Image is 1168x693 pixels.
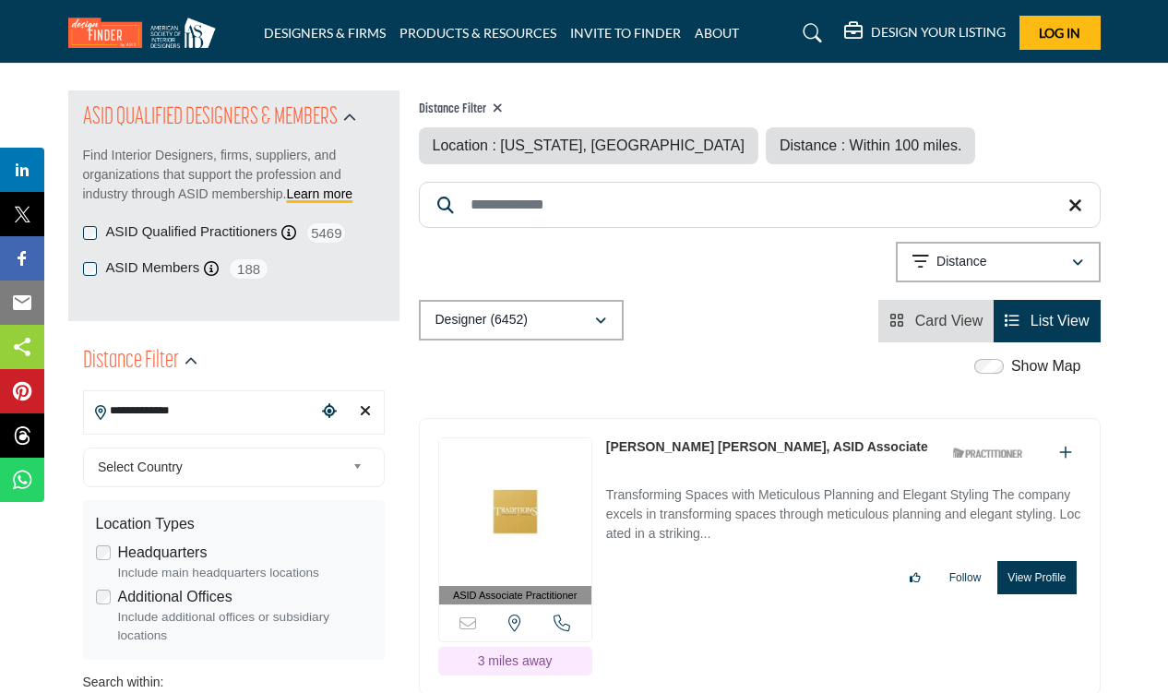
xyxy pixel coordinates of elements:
[871,24,1006,41] h5: DESIGN YOUR LISTING
[1011,355,1081,377] label: Show Map
[453,588,578,603] span: ASID Associate Practitioner
[994,300,1100,342] li: List View
[419,102,976,118] h4: Distance Filter
[352,392,378,432] div: Clear search location
[435,311,528,329] p: Designer (6452)
[83,262,97,276] input: ASID Members checkbox
[844,22,1006,44] div: DESIGN YOUR LISTING
[98,456,345,478] span: Select Country
[439,438,591,586] img: J. Mark Taylor, ASID Associate
[936,253,986,271] p: Distance
[264,25,386,41] a: DESIGNERS & FIRMS
[118,564,372,582] div: Include main headquarters locations
[1039,25,1080,41] span: Log In
[606,485,1081,547] p: Transforming Spaces with Meticulous Planning and Elegant Styling The company excels in transformi...
[606,474,1081,547] a: Transforming Spaces with Meticulous Planning and Elegant Styling The company excels in transformi...
[419,300,624,341] button: Designer (6452)
[1005,313,1089,329] a: View List
[606,439,928,454] a: [PERSON_NAME] [PERSON_NAME], ASID Associate
[287,186,353,201] a: Learn more
[1031,313,1090,329] span: List View
[570,25,681,41] a: INVITE TO FINDER
[937,562,994,593] button: Follow
[1019,16,1101,50] button: Log In
[83,226,97,240] input: ASID Qualified Practitioners checkbox
[118,542,208,564] label: Headquarters
[997,561,1076,594] button: View Profile
[898,562,933,593] button: Like listing
[228,257,269,281] span: 188
[896,242,1101,282] button: Distance
[780,137,961,153] span: Distance : Within 100 miles.
[478,653,553,668] span: 3 miles away
[419,182,1101,228] input: Search Keyword
[83,146,385,204] p: Find Interior Designers, firms, suppliers, and organizations that support the profession and indu...
[946,442,1029,465] img: ASID Qualified Practitioners Badge Icon
[878,300,994,342] li: Card View
[96,513,372,535] div: Location Types
[439,438,591,605] a: ASID Associate Practitioner
[118,608,372,646] div: Include additional offices or subsidiary locations
[1059,445,1072,460] a: Add To List
[68,18,225,48] img: Site Logo
[785,18,834,48] a: Search
[889,313,983,329] a: View Card
[118,586,232,608] label: Additional Offices
[606,437,928,457] p: J. Mark Taylor, ASID Associate
[695,25,739,41] a: ABOUT
[399,25,556,41] a: PRODUCTS & RESOURCES
[83,345,179,378] h2: Distance Filter
[106,257,200,279] label: ASID Members
[83,673,385,692] div: Search within:
[83,102,338,135] h2: ASID QUALIFIED DESIGNERS & MEMBERS
[84,393,316,429] input: Search Location
[316,392,342,432] div: Choose your current location
[915,313,983,329] span: Card View
[433,137,745,153] span: Location : [US_STATE], [GEOGRAPHIC_DATA]
[305,221,347,245] span: 5469
[106,221,278,243] label: ASID Qualified Practitioners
